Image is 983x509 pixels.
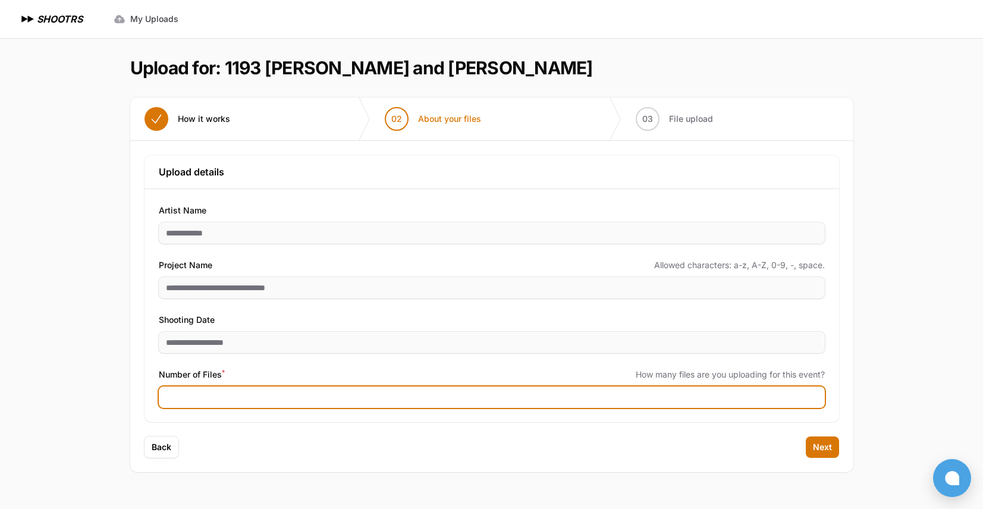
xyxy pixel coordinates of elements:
span: Number of Files [159,367,225,382]
span: How many files are you uploading for this event? [636,369,825,381]
button: Open chat window [933,459,971,497]
button: Next [806,436,839,458]
span: Allowed characters: a-z, A-Z, 0-9, -, space. [654,259,825,271]
a: My Uploads [106,8,186,30]
button: 03 File upload [621,98,727,140]
button: 02 About your files [370,98,495,140]
span: Next [813,441,832,453]
span: My Uploads [130,13,178,25]
span: File upload [669,113,713,125]
span: Back [152,441,171,453]
h1: SHOOTRS [37,12,83,26]
button: Back [145,436,178,458]
a: SHOOTRS SHOOTRS [19,12,83,26]
span: Shooting Date [159,313,215,327]
h1: Upload for: 1193 [PERSON_NAME] and [PERSON_NAME] [130,57,593,78]
span: 02 [391,113,402,125]
span: About your files [418,113,481,125]
span: Project Name [159,258,212,272]
span: Artist Name [159,203,206,218]
button: How it works [130,98,244,140]
span: How it works [178,113,230,125]
img: SHOOTRS [19,12,37,26]
span: 03 [642,113,653,125]
h3: Upload details [159,165,825,179]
